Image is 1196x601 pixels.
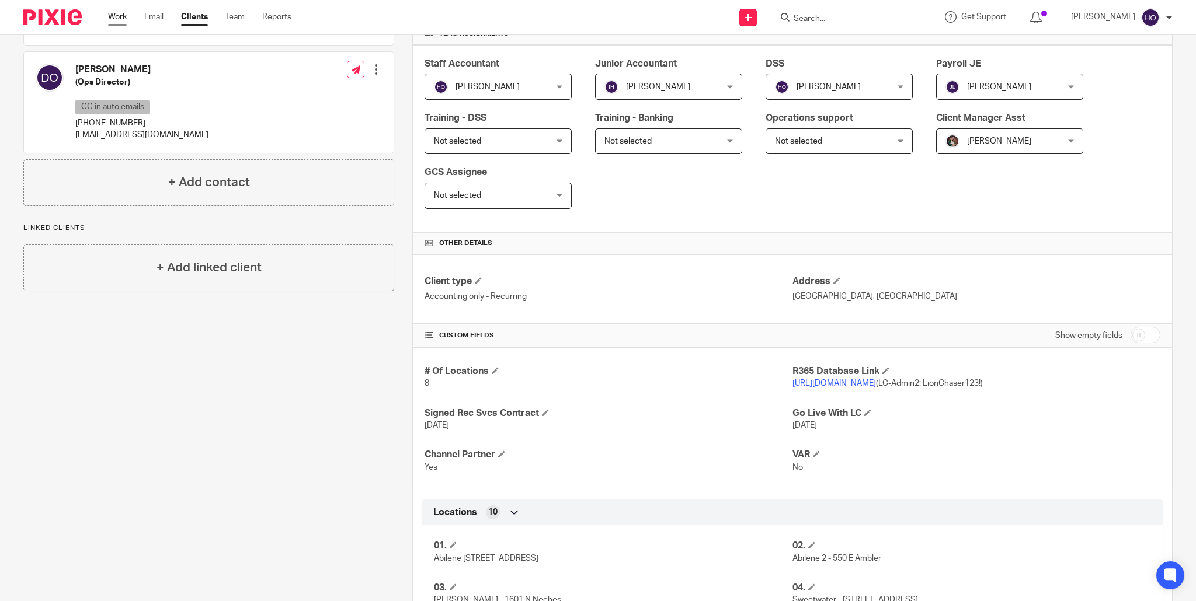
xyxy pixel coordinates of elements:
span: Payroll JE [936,59,981,68]
p: [PERSON_NAME] [1071,11,1135,23]
span: [PERSON_NAME] [967,137,1031,145]
h4: Go Live With LC [792,407,1160,420]
h4: Channel Partner [425,449,792,461]
img: svg%3E [1141,8,1160,27]
h4: 04. [792,582,1151,594]
img: Pixie [23,9,82,25]
a: Work [108,11,127,23]
a: Clients [181,11,208,23]
span: Abilene [STREET_ADDRESS] [434,554,538,562]
h4: Address [792,275,1160,288]
h4: 02. [792,540,1151,552]
span: DSS [766,59,784,68]
span: 10 [488,506,498,518]
h5: (Ops Director) [75,76,208,88]
span: Not selected [604,137,652,145]
img: Profile%20picture%20JUS.JPG [945,134,959,148]
span: Locations [433,506,477,519]
span: Not selected [434,191,481,200]
a: Team [225,11,245,23]
span: Junior Accountant [595,59,677,68]
span: [PERSON_NAME] [456,83,520,91]
a: Reports [262,11,291,23]
h4: + Add linked client [157,258,262,277]
span: Training - Banking [595,113,673,123]
span: Staff Accountant [425,59,499,68]
h4: Signed Rec Svcs Contract [425,407,792,420]
span: Other details [439,239,492,248]
img: svg%3E [945,80,959,94]
img: svg%3E [775,80,789,94]
span: No [792,463,803,471]
span: Yes [425,463,437,471]
h4: 01. [434,540,792,552]
h4: Client type [425,275,792,288]
span: [PERSON_NAME] [967,83,1031,91]
h4: CUSTOM FIELDS [425,331,792,340]
span: Client Manager Asst [936,113,1025,123]
h4: # Of Locations [425,365,792,378]
h4: VAR [792,449,1160,461]
h4: + Add contact [168,173,250,191]
h4: R365 Database Link [792,365,1160,378]
span: [PERSON_NAME] [797,83,861,91]
p: Linked clients [23,223,394,233]
img: svg%3E [36,64,64,92]
span: 8 [425,379,429,387]
span: [PERSON_NAME] [626,83,690,91]
a: [URL][DOMAIN_NAME] [792,379,876,387]
p: Accounting only - Recurring [425,291,792,302]
h4: [PERSON_NAME] [75,64,208,76]
span: Abilene 2 - 550 E Ambler [792,554,881,562]
span: [DATE] [792,421,817,429]
span: (LC-Admin2: LionChaser123!) [792,379,983,387]
img: svg%3E [434,80,448,94]
p: [GEOGRAPHIC_DATA], [GEOGRAPHIC_DATA] [792,291,1160,302]
span: Training - DSS [425,113,486,123]
span: Not selected [775,137,822,145]
h4: 03. [434,582,792,594]
span: [DATE] [425,421,449,429]
span: Operations support [766,113,853,123]
span: Get Support [961,13,1006,21]
input: Search [792,14,898,25]
img: svg%3E [604,80,618,94]
p: [PHONE_NUMBER] [75,117,208,129]
a: Email [144,11,164,23]
p: [EMAIL_ADDRESS][DOMAIN_NAME] [75,129,208,141]
span: GCS Assignee [425,167,487,177]
label: Show empty fields [1055,330,1122,341]
p: CC in auto emails [75,100,150,114]
span: Not selected [434,137,481,145]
